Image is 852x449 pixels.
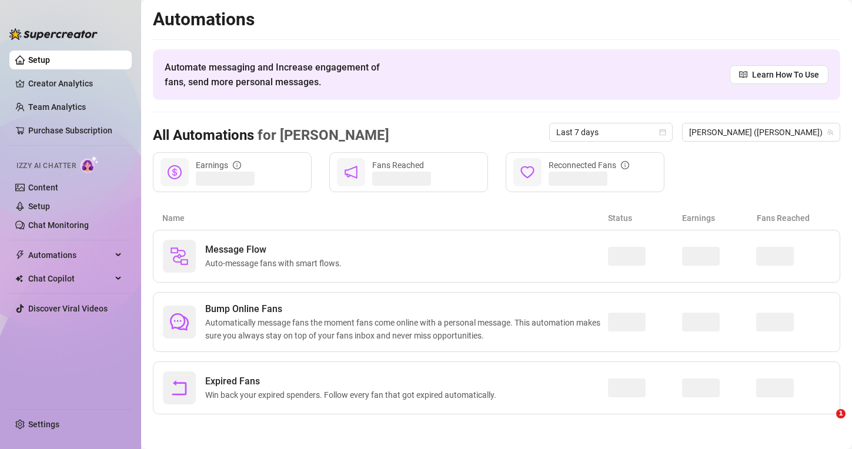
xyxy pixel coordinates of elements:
[520,165,534,179] span: heart
[739,71,747,79] span: read
[730,65,828,84] a: Learn How To Use
[170,378,189,397] span: rollback
[344,165,358,179] span: notification
[608,212,682,224] article: Status
[153,8,840,31] h2: Automations
[28,183,58,192] a: Content
[205,316,608,342] span: Automatically message fans the moment fans come online with a personal message. This automation m...
[254,127,389,143] span: for [PERSON_NAME]
[28,126,112,135] a: Purchase Subscription
[205,243,346,257] span: Message Flow
[28,304,108,313] a: Discover Viral Videos
[372,160,424,170] span: Fans Reached
[689,123,833,141] span: Ashley (ashleybellevip)
[28,246,112,264] span: Automations
[28,74,122,93] a: Creator Analytics
[556,123,666,141] span: Last 7 days
[205,302,608,316] span: Bump Online Fans
[549,159,629,172] div: Reconnected Fans
[15,250,25,260] span: thunderbolt
[205,388,501,401] span: Win back your expired spenders. Follow every fan that got expired automatically.
[16,160,76,172] span: Izzy AI Chatter
[659,129,666,136] span: calendar
[165,60,391,89] span: Automate messaging and Increase engagement of fans, send more personal messages.
[28,220,89,230] a: Chat Monitoring
[15,274,23,283] img: Chat Copilot
[28,102,86,112] a: Team Analytics
[28,55,50,65] a: Setup
[233,161,241,169] span: info-circle
[28,269,112,288] span: Chat Copilot
[836,409,846,418] span: 1
[162,212,608,224] article: Name
[170,313,189,331] span: comment
[682,212,756,224] article: Earnings
[621,161,629,169] span: info-circle
[153,126,389,145] h3: All Automations
[28,420,59,429] a: Settings
[170,247,189,266] img: svg%3e
[205,257,346,270] span: Auto-message fans with smart flows.
[205,374,501,388] span: Expired Fans
[168,165,182,179] span: dollar
[812,409,840,437] iframe: Intercom live chat
[81,156,99,173] img: AI Chatter
[827,129,834,136] span: team
[9,28,98,40] img: logo-BBDzfeDw.svg
[752,68,819,81] span: Learn How To Use
[28,202,50,211] a: Setup
[757,212,831,224] article: Fans Reached
[196,159,241,172] div: Earnings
